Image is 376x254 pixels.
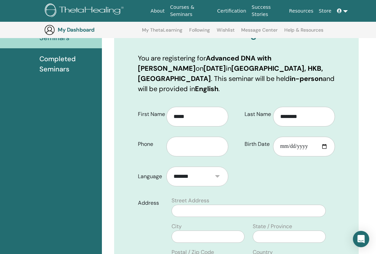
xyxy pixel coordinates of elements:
a: About [148,5,167,17]
label: Birth Date [239,138,273,151]
a: My ThetaLearning [142,27,182,38]
a: Certification [214,5,249,17]
b: Advanced DNA with [PERSON_NAME] [138,54,271,73]
a: Message Center [241,27,277,38]
label: State / Province [253,222,292,231]
label: Last Name [239,108,273,121]
img: logo.png [45,3,126,19]
a: Resources [286,5,316,17]
img: generic-user-icon.jpg [44,24,55,35]
h3: My Dashboard [58,27,126,33]
a: Store [316,5,334,17]
label: City [172,222,182,231]
label: Street Address [172,197,209,205]
a: Courses & Seminars [167,1,215,21]
label: Address [133,197,167,209]
span: Completed Seminars [39,54,96,74]
a: Success Stories [249,1,286,21]
div: Open Intercom Messenger [353,231,369,247]
b: [GEOGRAPHIC_DATA], HKB, [GEOGRAPHIC_DATA] [138,64,323,83]
h3: Confirm Your Registration [138,28,335,40]
b: in-person [290,74,323,83]
label: Phone [133,138,166,151]
label: First Name [133,108,166,121]
p: You are registering for on in . This seminar will be held and will be provided in . [138,53,335,94]
a: Wishlist [217,27,235,38]
b: [DATE] [203,64,226,73]
a: Help & Resources [284,27,323,38]
b: English [195,84,218,93]
label: Language [133,170,166,183]
a: Following [189,27,210,38]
